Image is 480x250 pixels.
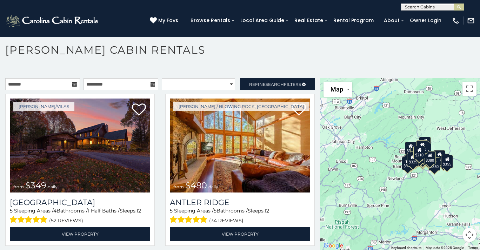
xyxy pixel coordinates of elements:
a: RefineSearchFilters [240,78,315,90]
img: Diamond Creek Lodge [10,99,150,192]
span: from [13,184,24,189]
div: $305 [405,141,417,155]
img: White-1-2.png [5,14,100,28]
span: Search [266,82,284,87]
span: Map [331,86,343,93]
div: $355 [441,155,453,168]
a: Diamond Creek Lodge from $349 daily [10,99,150,192]
div: $380 [424,151,436,164]
span: 12 [136,208,141,214]
a: Local Area Guide [237,15,288,26]
button: Toggle fullscreen view [462,82,476,96]
a: [PERSON_NAME] / Blowing Rock, [GEOGRAPHIC_DATA] [173,102,309,111]
div: Sleeping Areas / Bathrooms / Sleeps: [170,207,310,225]
div: $320 [416,140,428,153]
span: 1 Half Baths / [88,208,120,214]
div: $375 [402,156,414,170]
div: $210 [413,146,425,159]
img: phone-regular-white.png [452,17,460,25]
span: 4 [53,208,56,214]
img: Antler Ridge [170,99,310,192]
span: 12 [265,208,269,214]
div: $525 [419,136,431,150]
div: Sleeping Areas / Bathrooms / Sleeps: [10,207,150,225]
a: Antler Ridge from $480 daily [170,99,310,192]
span: 5 [214,208,216,214]
span: $480 [185,180,207,190]
span: (52 reviews) [49,216,83,225]
a: Rental Program [330,15,377,26]
a: [PERSON_NAME]/Vilas [13,102,74,111]
div: $350 [428,157,440,171]
span: 5 [170,208,173,214]
span: My Favs [158,17,178,24]
h3: Diamond Creek Lodge [10,198,150,207]
span: daily [48,184,58,189]
img: mail-regular-white.png [467,17,475,25]
span: 5 [10,208,13,214]
span: Map data ©2025 Google [426,246,464,250]
button: Map camera controls [462,228,476,242]
a: View Property [170,227,310,241]
span: Refine Filters [249,82,301,87]
button: Change map style [324,82,352,97]
span: (34 reviews) [209,216,244,225]
span: from [173,184,184,189]
a: Antler Ridge [170,198,310,207]
a: Browse Rentals [187,15,234,26]
div: $325 [407,153,419,166]
a: Add to favorites [132,103,146,117]
div: $315 [417,152,429,165]
a: [GEOGRAPHIC_DATA] [10,198,150,207]
a: Terms (opens in new tab) [468,246,478,250]
a: My Favs [150,17,180,25]
span: daily [208,184,218,189]
a: About [380,15,403,26]
a: View Property [10,227,150,241]
div: $930 [433,150,445,163]
a: Owner Login [406,15,445,26]
a: Real Estate [291,15,327,26]
span: $349 [25,180,46,190]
